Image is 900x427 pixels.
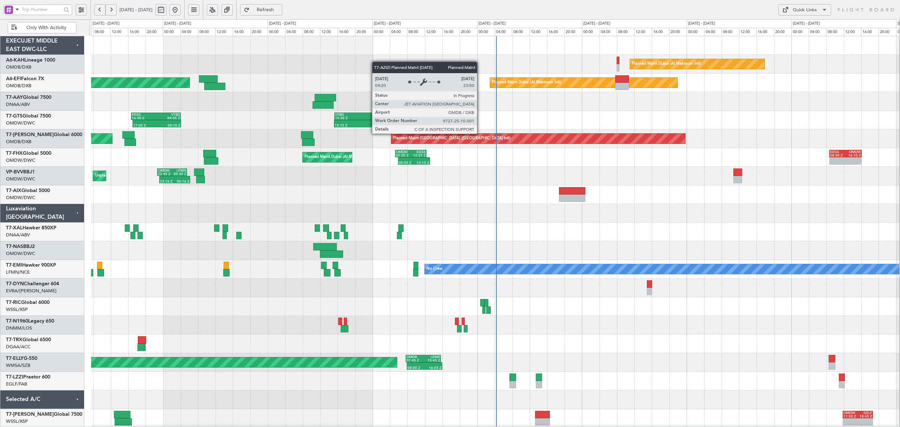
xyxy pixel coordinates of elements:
[478,21,506,27] div: [DATE] - [DATE]
[320,28,337,36] div: 12:00
[778,4,831,15] button: Quick Links
[393,133,510,144] div: Planned Maint [GEOGRAPHIC_DATA] ([GEOGRAPHIC_DATA] Intl)
[599,28,617,36] div: 04:00
[425,366,442,370] div: 16:03 Z
[6,337,51,342] a: T7-TRXGlobal 6500
[407,28,425,36] div: 08:00
[19,25,74,30] span: Only With Activity
[826,28,844,36] div: 08:00
[406,359,423,362] div: 07:45 Z
[6,95,51,100] a: T7-AAYGlobal 7500
[582,28,599,36] div: 00:00
[250,28,268,36] div: 20:00
[634,28,652,36] div: 12:00
[583,21,610,27] div: [DATE] - [DATE]
[6,139,31,145] a: OMDB/DXB
[269,21,296,27] div: [DATE] - [DATE]
[632,59,701,69] div: Planned Maint Dubai (Al Maktoum Intl)
[6,375,50,380] a: T7-LZZIPraetor 600
[830,161,846,165] div: -
[6,188,50,193] a: T7-AIXGlobal 5000
[411,154,426,157] div: 12:25 Z
[390,28,407,36] div: 04:00
[198,28,216,36] div: 08:00
[512,28,529,36] div: 08:00
[158,169,172,172] div: OMDW
[6,101,30,108] a: DNAA/ABV
[360,113,385,116] div: EGSS
[414,161,429,165] div: 13:15 Z
[688,21,715,27] div: [DATE] - [DATE]
[6,375,23,380] span: T7-LZZI
[172,172,187,176] div: 05:35 Z
[423,359,440,362] div: 15:45 Z
[6,337,22,342] span: T7-TRX
[6,76,44,81] a: A6-EFIFalcon 7X
[6,412,54,417] span: T7-[PERSON_NAME]
[704,28,722,36] div: 04:00
[547,28,565,36] div: 16:00
[180,28,198,36] div: 04:00
[303,28,320,36] div: 08:00
[843,415,858,418] div: 11:50 Z
[158,172,172,176] div: 22:45 Z
[6,132,82,137] a: T7-[PERSON_NAME]Global 6000
[6,157,35,164] a: OMDW/DWC
[360,124,385,127] div: 03:10 Z
[6,281,24,286] span: T7-DYN
[93,28,111,36] div: 08:00
[492,77,561,88] div: Planned Maint Dubai (Al Maktoum Intl)
[6,288,57,294] a: EVRA/[PERSON_NAME]
[846,161,861,165] div: -
[157,124,180,127] div: 04:10 Z
[304,152,374,162] div: Planned Maint Dubai (Al Maktoum Intl)
[411,150,426,154] div: EGSS
[164,21,191,27] div: [DATE] - [DATE]
[529,28,547,36] div: 12:00
[6,83,31,89] a: OMDB/DXB
[233,28,250,36] div: 16:00
[399,161,414,165] div: 05:55 Z
[6,64,31,70] a: OMDB/DXB
[6,319,28,324] span: T7-N1960
[92,21,120,27] div: [DATE] - [DATE]
[6,58,55,63] a: A6-KAHLineage 1000
[6,95,23,100] span: T7-AAY
[721,28,739,36] div: 08:00
[846,150,861,154] div: OMDW
[251,7,280,12] span: Refresh
[830,154,846,157] div: 08:50 Z
[6,325,32,331] a: DNMM/LOS
[6,250,35,257] a: OMDW/DWC
[6,362,30,369] a: WMSA/SZB
[879,28,896,36] div: 20:00
[6,300,21,305] span: T7-RIC
[858,411,872,415] div: EGLF
[669,28,687,36] div: 20:00
[442,28,460,36] div: 16:00
[687,28,704,36] div: 00:00
[6,344,31,350] a: DGAA/ACC
[6,263,56,268] a: T7-EMIHawker 900XP
[843,422,858,426] div: -
[652,28,669,36] div: 16:00
[6,381,27,387] a: EGLF/FAB
[6,170,35,174] a: VP-BVVBBJ1
[163,28,180,36] div: 00:00
[739,28,757,36] div: 12:00
[215,28,233,36] div: 12:00
[374,21,401,27] div: [DATE] - [DATE]
[6,412,82,417] a: T7-[PERSON_NAME]Global 7500
[843,411,858,415] div: OMDW
[6,151,51,156] a: T7-FHXGlobal 5000
[396,154,411,157] div: 05:20 Z
[335,113,360,116] div: VTBD
[791,28,809,36] div: 00:00
[846,154,861,157] div: 16:10 Z
[459,28,477,36] div: 20:00
[844,28,861,36] div: 12:00
[495,28,512,36] div: 04:00
[6,120,35,126] a: OMDW/DWC
[793,21,820,27] div: [DATE] - [DATE]
[858,422,872,426] div: -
